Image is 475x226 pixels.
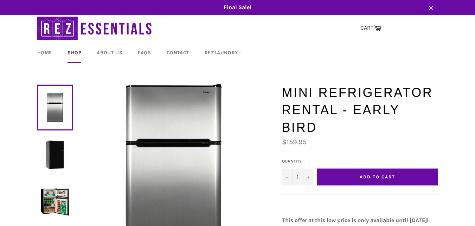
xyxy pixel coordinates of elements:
[282,169,293,185] button: Decrease quantity
[282,138,307,146] span: $159.95
[90,42,129,63] a: About Us
[160,42,196,63] a: Contact
[282,84,438,136] h1: Mini Refrigerator Rental - Early Bird
[360,174,395,179] span: Add to Cart
[282,217,429,224] strong: This offer at this low price is only available until [DATE]!
[30,42,59,63] a: Home
[282,158,314,164] label: Quantity
[198,42,248,63] a: RezLaundry
[60,42,88,63] a: Shop
[317,169,438,185] button: Add to Cart
[30,4,445,11] span: Final Sale!
[357,21,385,36] a: CART
[41,188,69,216] img: Mini Refrigerator Rental - Early Bird
[131,42,158,63] a: FAQs
[303,169,314,185] button: Increase quantity
[37,15,153,42] img: RezEssentials
[41,140,69,169] img: Mini Refrigerator Rental - Early Bird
